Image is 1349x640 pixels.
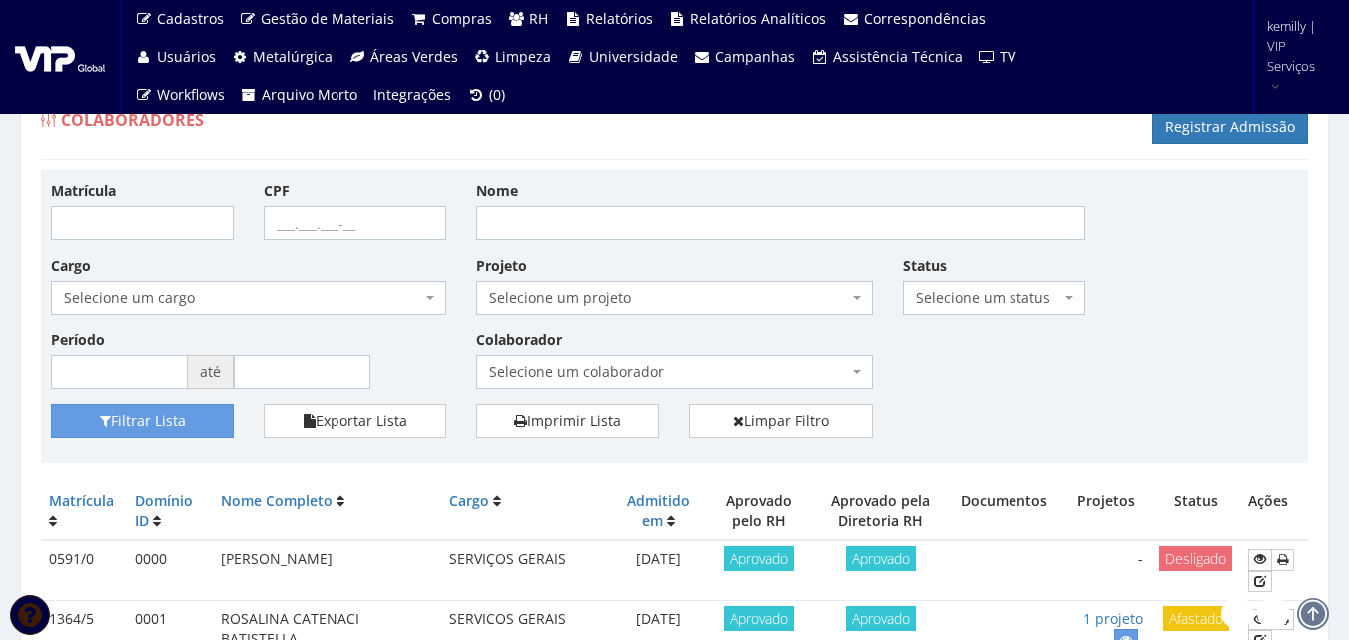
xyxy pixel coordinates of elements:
td: 0000 [127,540,213,600]
span: Selecione um cargo [64,288,421,308]
a: Limpeza [466,38,560,76]
a: Campanhas [686,38,804,76]
span: Selecione um projeto [476,281,872,315]
span: Cadastros [157,9,224,28]
th: Projetos [1060,483,1151,540]
td: SERVIÇOS GERAIS [441,540,611,600]
th: Aprovado pela Diretoria RH [813,483,948,540]
span: Correspondências [864,9,986,28]
label: Cargo [51,256,91,276]
td: [PERSON_NAME] [213,540,441,600]
button: Filtrar Lista [51,404,234,438]
td: 0591/0 [41,540,127,600]
a: Universidade [559,38,686,76]
a: Integrações [365,76,459,114]
a: Registrar Admissão [1152,110,1308,144]
a: Assistência Técnica [803,38,971,76]
span: RH [529,9,548,28]
th: Status [1151,483,1240,540]
span: (0) [489,85,505,104]
th: Documentos [948,483,1060,540]
span: Metalúrgica [253,47,333,66]
a: Workflows [127,76,233,114]
span: até [188,355,234,389]
label: Status [903,256,947,276]
label: Nome [476,181,518,201]
span: Universidade [589,47,678,66]
span: TV [1000,47,1015,66]
span: Gestão de Materiais [261,9,394,28]
a: Metalúrgica [224,38,341,76]
button: Exportar Lista [264,404,446,438]
span: Integrações [373,85,451,104]
td: - [1060,540,1151,600]
a: Domínio ID [135,491,193,530]
span: Selecione um projeto [489,288,847,308]
span: Aprovado [846,606,916,631]
span: Usuários [157,47,216,66]
span: Aprovado [724,546,794,571]
a: 1 projeto [1083,609,1143,628]
a: Admitido em [627,491,690,530]
a: Limpar Filtro [689,404,872,438]
span: Áreas Verdes [370,47,458,66]
input: ___.___.___-__ [264,206,446,240]
span: Afastado [1163,606,1229,631]
span: Relatórios Analíticos [690,9,826,28]
a: (0) [459,76,513,114]
span: Relatórios [586,9,653,28]
span: Selecione um status [916,288,1060,308]
label: Colaborador [476,330,562,350]
a: Matrícula [49,491,114,510]
th: Ações [1240,483,1308,540]
span: Selecione um status [903,281,1085,315]
label: CPF [264,181,290,201]
a: Cargo [449,491,489,510]
a: TV [971,38,1024,76]
span: Compras [432,9,492,28]
a: Arquivo Morto [233,76,366,114]
a: Áreas Verdes [340,38,466,76]
span: Assistência Técnica [833,47,963,66]
th: Aprovado pelo RH [705,483,813,540]
img: logo [15,42,105,72]
label: Projeto [476,256,527,276]
span: Limpeza [495,47,551,66]
td: [DATE] [611,540,705,600]
a: Imprimir Lista [476,404,659,438]
label: Período [51,330,105,350]
span: Selecione um cargo [51,281,446,315]
span: Aprovado [724,606,794,631]
span: Selecione um colaborador [476,355,872,389]
span: Aprovado [846,546,916,571]
a: Usuários [127,38,224,76]
span: Colaboradores [61,109,204,131]
label: Matrícula [51,181,116,201]
span: Desligado [1159,546,1232,571]
span: Arquivo Morto [262,85,357,104]
span: Workflows [157,85,225,104]
span: kemilly | VIP Serviços [1267,16,1323,76]
span: Campanhas [715,47,795,66]
a: Nome Completo [221,491,333,510]
span: Selecione um colaborador [489,362,847,382]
